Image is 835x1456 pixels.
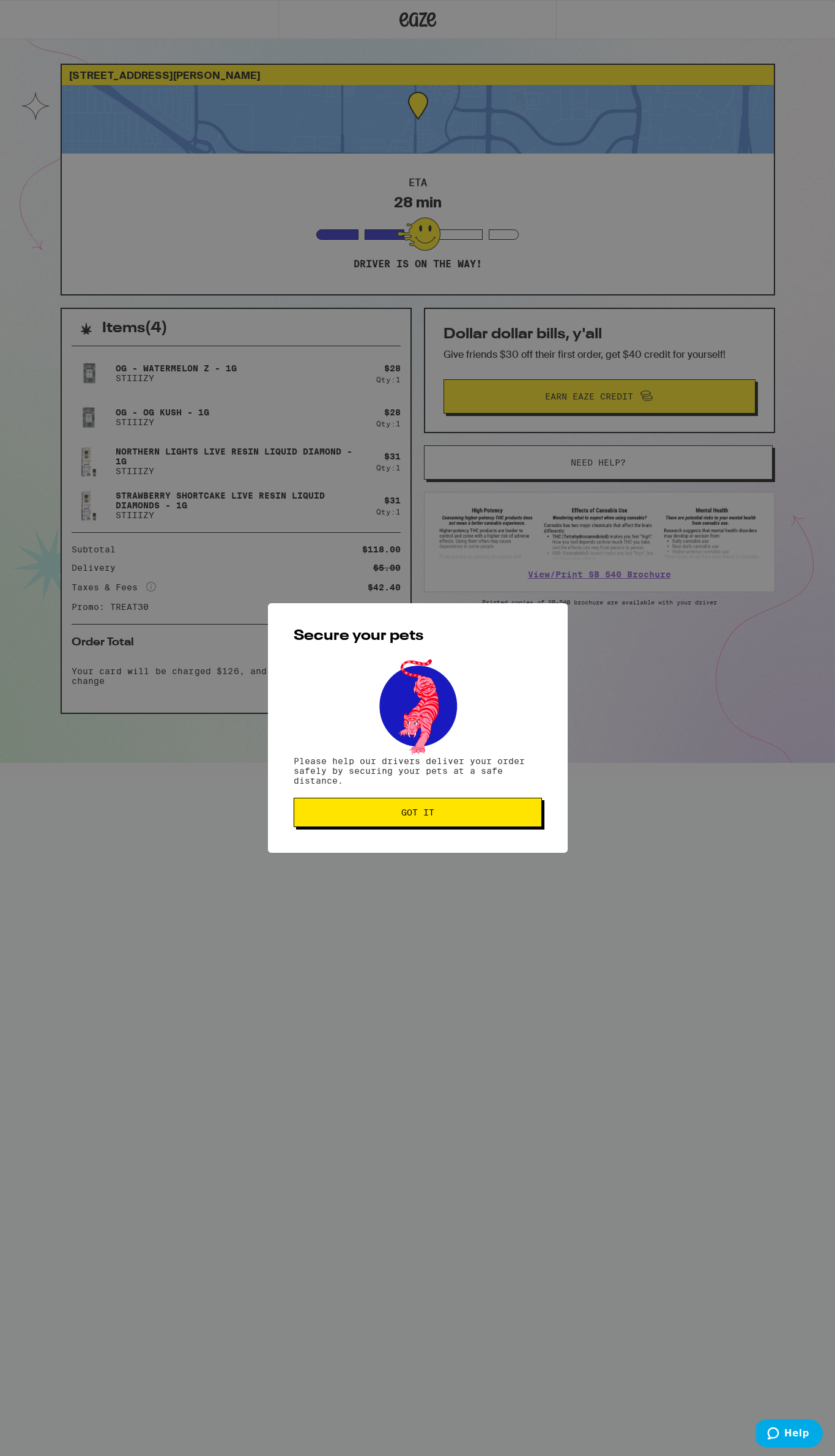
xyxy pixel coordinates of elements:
[294,756,542,786] p: Please help our drivers deliver your order safely by securing your pets at a safe distance.
[401,808,434,817] span: Got it
[368,656,468,756] img: pets
[756,1419,823,1450] iframe: Opens a widget where you can find more information
[294,798,542,827] button: Got it
[294,629,542,644] h2: Secure your pets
